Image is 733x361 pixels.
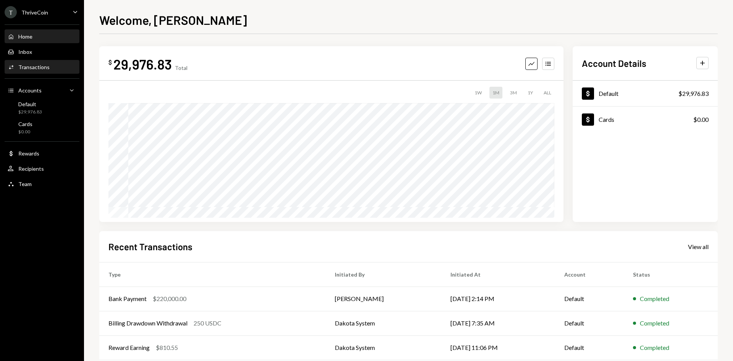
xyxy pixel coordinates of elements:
div: Total [175,65,187,71]
div: 1Y [525,87,536,99]
div: Accounts [18,87,42,94]
div: 1M [489,87,502,99]
th: Status [624,262,718,287]
td: [PERSON_NAME] [326,287,441,311]
div: ALL [541,87,554,99]
th: Initiated At [441,262,555,287]
td: [DATE] 7:35 AM [441,311,555,335]
a: Team [5,177,79,191]
td: Dakota System [326,311,441,335]
div: $810.55 [156,343,178,352]
h2: Account Details [582,57,646,70]
div: Completed [640,343,669,352]
div: $220,000.00 [153,294,186,303]
div: $29,976.83 [18,109,42,115]
th: Initiated By [326,262,441,287]
a: View all [688,242,709,251]
h1: Welcome, [PERSON_NAME] [99,12,247,28]
h2: Recent Transactions [108,240,192,253]
a: Cards$0.00 [573,107,718,132]
a: Accounts [5,83,79,97]
div: Default [18,101,42,107]
div: Cards [18,121,32,127]
div: Reward Earning [108,343,150,352]
div: $0.00 [18,129,32,135]
div: $29,976.83 [678,89,709,98]
div: Team [18,181,32,187]
a: Rewards [5,146,79,160]
td: Default [555,287,623,311]
div: ThriveCoin [21,9,48,16]
a: Default$29,976.83 [5,99,79,117]
div: Transactions [18,64,50,70]
div: 250 USDC [194,319,221,328]
div: View all [688,243,709,251]
div: $0.00 [693,115,709,124]
th: Type [99,262,326,287]
div: Bank Payment [108,294,147,303]
div: Cards [599,116,614,123]
div: Completed [640,319,669,328]
div: Billing Drawdown Withdrawal [108,319,187,328]
div: Inbox [18,49,32,55]
div: 29,976.83 [113,55,172,73]
a: Recipients [5,162,79,175]
div: $ [108,58,112,66]
div: Completed [640,294,669,303]
div: Default [599,90,618,97]
a: Cards$0.00 [5,118,79,137]
div: Rewards [18,150,39,157]
td: [DATE] 11:06 PM [441,335,555,360]
td: Dakota System [326,335,441,360]
td: Default [555,311,623,335]
div: 1W [471,87,485,99]
a: Home [5,29,79,43]
div: 3M [507,87,520,99]
a: Inbox [5,45,79,58]
td: [DATE] 2:14 PM [441,287,555,311]
div: Recipients [18,165,44,172]
a: Transactions [5,60,79,74]
td: Default [555,335,623,360]
th: Account [555,262,623,287]
div: T [5,6,17,18]
a: Default$29,976.83 [573,81,718,106]
div: Home [18,33,32,40]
